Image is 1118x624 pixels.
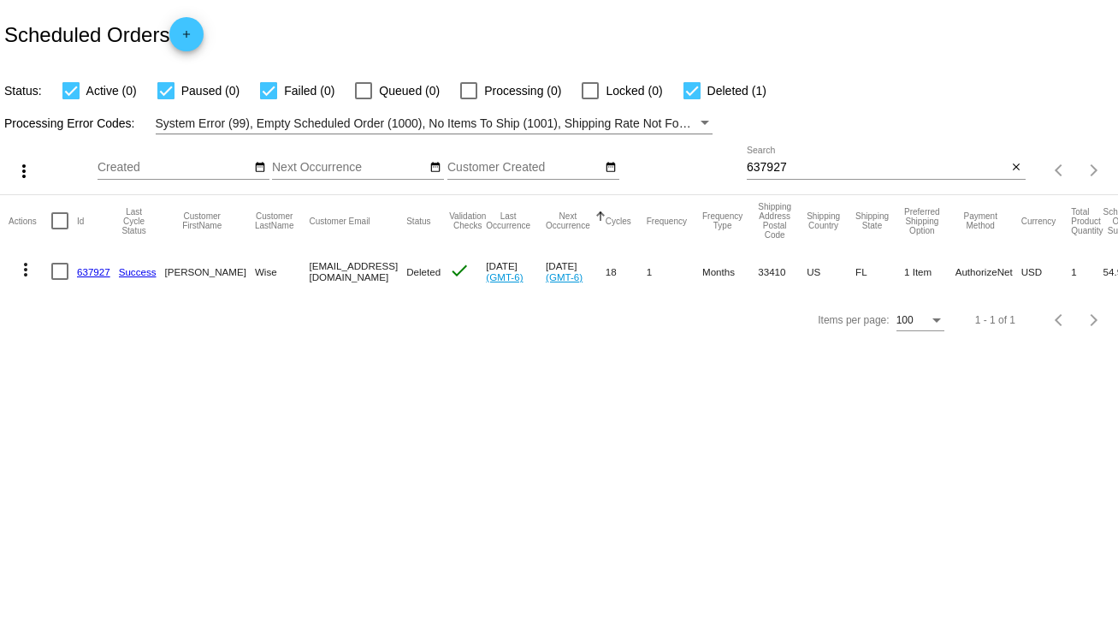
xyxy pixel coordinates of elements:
[1021,247,1072,296] mat-cell: USD
[119,207,150,235] button: Change sorting for LastProcessingCycleId
[1021,216,1056,226] button: Change sorting for CurrencyIso
[156,113,713,134] mat-select: Filter by Processing Error Codes
[486,211,530,230] button: Change sorting for LastOccurrenceUtc
[176,28,197,49] mat-icon: add
[647,247,702,296] mat-cell: 1
[406,216,430,226] button: Change sorting for Status
[1043,303,1077,337] button: Previous page
[606,216,631,226] button: Change sorting for Cycles
[896,315,944,327] mat-select: Items per page:
[77,216,84,226] button: Change sorting for Id
[309,247,406,296] mat-cell: [EMAIL_ADDRESS][DOMAIN_NAME]
[955,211,1006,230] button: Change sorting for PaymentMethod.Type
[119,266,157,277] a: Success
[702,247,758,296] mat-cell: Months
[181,80,240,101] span: Paused (0)
[447,161,601,175] input: Customer Created
[1077,153,1111,187] button: Next page
[15,259,36,280] mat-icon: more_vert
[486,271,523,282] a: (GMT-6)
[546,211,590,230] button: Change sorting for NextOccurrenceUtc
[855,247,904,296] mat-cell: FL
[1008,159,1026,177] button: Clear
[1010,161,1022,175] mat-icon: close
[484,80,561,101] span: Processing (0)
[904,207,940,235] button: Change sorting for PreferredShippingOption
[165,211,240,230] button: Change sorting for CustomerFirstName
[255,247,310,296] mat-cell: Wise
[14,161,34,181] mat-icon: more_vert
[379,80,440,101] span: Queued (0)
[904,247,955,296] mat-cell: 1 Item
[606,80,662,101] span: Locked (0)
[647,216,687,226] button: Change sorting for Frequency
[9,195,51,247] mat-header-cell: Actions
[429,161,441,175] mat-icon: date_range
[486,247,546,296] mat-cell: [DATE]
[818,314,889,326] div: Items per page:
[855,211,889,230] button: Change sorting for ShippingState
[747,161,1008,175] input: Search
[807,247,855,296] mat-cell: US
[758,247,807,296] mat-cell: 33410
[807,211,840,230] button: Change sorting for ShippingCountry
[449,195,486,247] mat-header-cell: Validation Checks
[406,266,441,277] span: Deleted
[1043,153,1077,187] button: Previous page
[4,17,204,51] h2: Scheduled Orders
[606,247,647,296] mat-cell: 18
[975,314,1015,326] div: 1 - 1 of 1
[546,247,606,296] mat-cell: [DATE]
[702,211,742,230] button: Change sorting for FrequencyType
[98,161,251,175] input: Created
[1077,303,1111,337] button: Next page
[758,202,791,240] button: Change sorting for ShippingPostcode
[284,80,334,101] span: Failed (0)
[255,211,294,230] button: Change sorting for CustomerLastName
[77,266,110,277] a: 637927
[605,161,617,175] mat-icon: date_range
[272,161,426,175] input: Next Occurrence
[4,116,135,130] span: Processing Error Codes:
[896,314,914,326] span: 100
[309,216,370,226] button: Change sorting for CustomerEmail
[165,247,255,296] mat-cell: [PERSON_NAME]
[546,271,583,282] a: (GMT-6)
[955,247,1021,296] mat-cell: AuthorizeNet
[1071,247,1103,296] mat-cell: 1
[449,260,470,281] mat-icon: check
[4,84,42,98] span: Status:
[86,80,137,101] span: Active (0)
[707,80,766,101] span: Deleted (1)
[254,161,266,175] mat-icon: date_range
[1071,195,1103,247] mat-header-cell: Total Product Quantity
